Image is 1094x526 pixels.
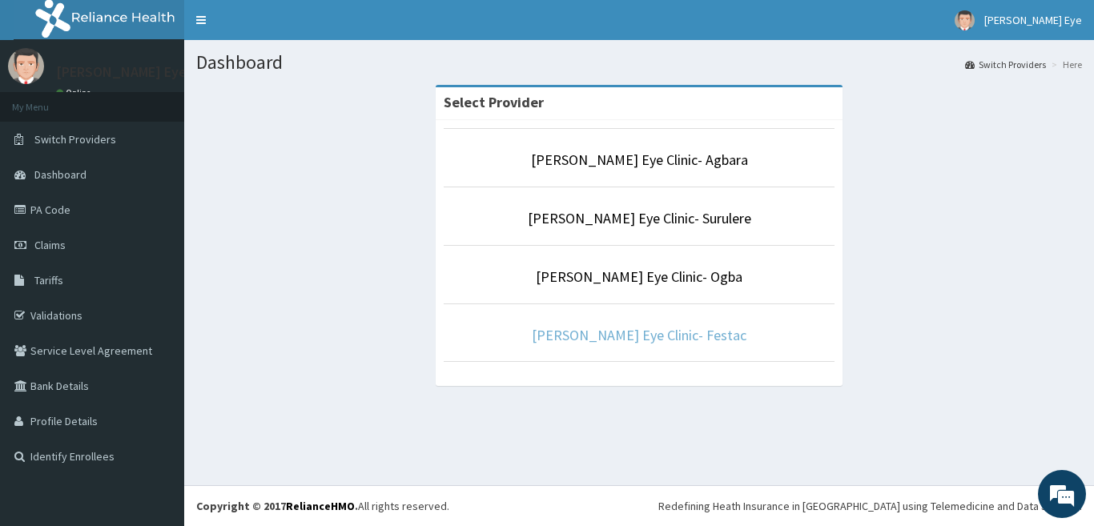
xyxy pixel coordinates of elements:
span: Dashboard [34,167,86,182]
span: [PERSON_NAME] Eye [984,13,1082,27]
li: Here [1048,58,1082,71]
span: Tariffs [34,273,63,287]
div: Redefining Heath Insurance in [GEOGRAPHIC_DATA] using Telemedicine and Data Science! [658,498,1082,514]
span: Switch Providers [34,132,116,147]
p: [PERSON_NAME] Eye [56,65,187,79]
a: [PERSON_NAME] Eye Clinic- Agbara [531,151,748,169]
img: User Image [955,10,975,30]
a: [PERSON_NAME] Eye Clinic- Surulere [528,209,751,227]
span: Claims [34,238,66,252]
strong: Copyright © 2017 . [196,499,358,513]
a: Switch Providers [965,58,1046,71]
strong: Select Provider [444,93,544,111]
a: Online [56,87,95,98]
h1: Dashboard [196,52,1082,73]
img: User Image [8,48,44,84]
a: [PERSON_NAME] Eye Clinic- Festac [532,326,746,344]
a: [PERSON_NAME] Eye Clinic- Ogba [536,267,742,286]
a: RelianceHMO [286,499,355,513]
footer: All rights reserved. [184,485,1094,526]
